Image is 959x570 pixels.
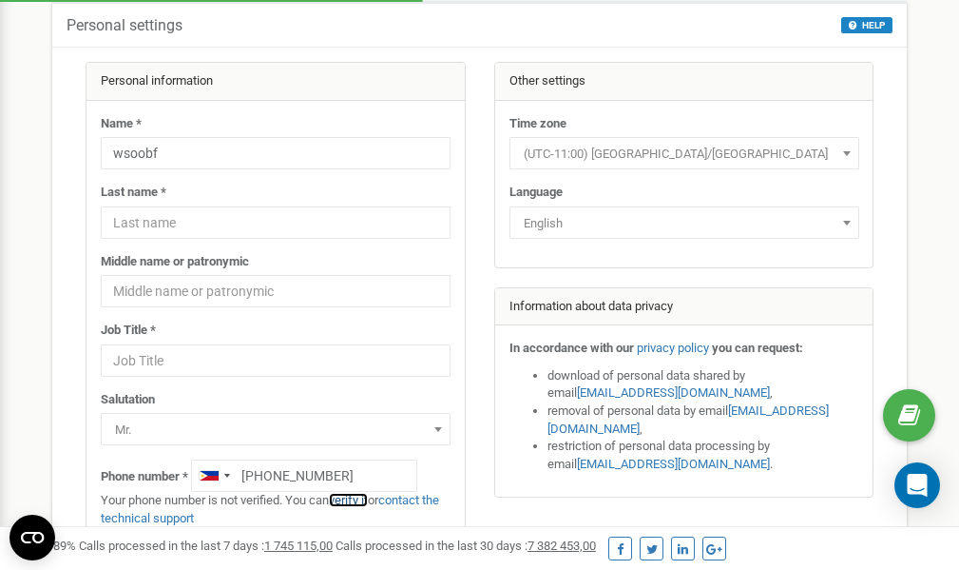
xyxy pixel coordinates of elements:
[101,322,156,340] label: Job Title *
[547,438,859,473] li: restriction of personal data processing by email .
[101,391,155,409] label: Salutation
[264,539,333,553] u: 1 745 115,00
[101,492,451,527] p: Your phone number is not verified. You can or
[577,385,770,400] a: [EMAIL_ADDRESS][DOMAIN_NAME]
[107,417,444,443] span: Mr.
[67,17,182,34] h5: Personal settings
[527,539,596,553] u: 7 382 453,00
[101,184,166,202] label: Last name *
[577,457,770,471] a: [EMAIL_ADDRESS][DOMAIN_NAME]
[101,413,451,445] span: Mr.
[10,515,55,560] button: Open CMP widget
[101,206,451,239] input: Last name
[101,115,142,133] label: Name *
[509,206,859,239] span: English
[101,493,439,525] a: contact the technical support
[101,344,451,377] input: Job Title
[637,341,709,355] a: privacy policy
[894,462,940,508] div: Open Intercom Messenger
[495,288,873,326] div: Information about data privacy
[509,115,566,133] label: Time zone
[191,460,417,492] input: +1-800-555-55-55
[329,493,368,507] a: verify it
[509,184,563,202] label: Language
[547,403,859,438] li: removal of personal data by email ,
[192,461,236,491] div: Telephone country code
[86,63,465,101] div: Personal information
[101,253,249,271] label: Middle name or patronymic
[509,341,634,355] strong: In accordance with our
[101,137,451,169] input: Name
[516,141,853,167] span: (UTC-11:00) Pacific/Midway
[547,367,859,403] li: download of personal data shared by email ,
[509,137,859,169] span: (UTC-11:00) Pacific/Midway
[547,403,829,436] a: [EMAIL_ADDRESS][DOMAIN_NAME]
[79,539,333,553] span: Calls processed in the last 7 days :
[495,63,873,101] div: Other settings
[841,17,892,33] button: HELP
[516,210,853,237] span: English
[101,275,451,307] input: Middle name or patronymic
[712,341,803,355] strong: you can request:
[336,539,596,553] span: Calls processed in the last 30 days :
[101,468,188,486] label: Phone number *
